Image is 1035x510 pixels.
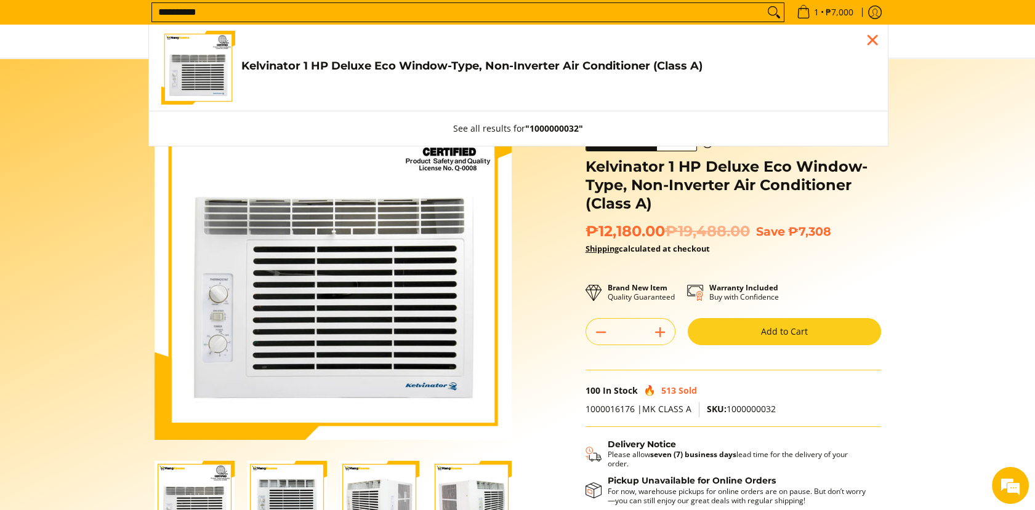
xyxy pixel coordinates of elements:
[161,31,876,105] a: Kelvinator 1 HP Deluxe Eco Window-Type, Non-Inverter Air Conditioner (Class A) Kelvinator 1 HP De...
[586,439,869,469] button: Shipping & Delivery
[586,384,600,396] span: 100
[661,384,676,396] span: 513
[6,336,235,379] textarea: Type your message and hit 'Enter'
[608,283,675,301] p: Quality Guaranteed
[161,31,235,105] img: Kelvinator 1 HP Deluxe Eco Window-Type, Non-Inverter Air Conditioner (Class A)
[788,224,831,239] span: ₱7,308
[764,3,784,22] button: Search
[586,243,619,254] a: Shipping
[812,8,821,17] span: 1
[756,224,785,239] span: Save
[707,403,776,415] span: 1000000032
[586,222,750,241] span: ₱12,180.00
[793,6,857,19] span: •
[709,283,779,301] p: Buy with Confidence
[202,6,232,36] div: Minimize live chat window
[707,403,727,415] span: SKU:
[64,69,207,85] div: Chat with us now
[665,222,750,241] del: ₱19,488.00
[608,439,676,450] strong: Delivery Notice
[608,487,869,505] p: For now, warehouse pickups for online orders are on pause. But don’t worry—you can still enjoy ou...
[645,322,675,342] button: Add
[525,122,583,134] strong: "1000000032"
[71,155,170,279] span: We're online!
[603,384,638,396] span: In Stock
[586,322,616,342] button: Subtract
[586,403,691,415] span: 1000016176 |MK CLASS A
[241,59,876,73] h4: Kelvinator 1 HP Deluxe Eco Window-Type, Non-Inverter Air Conditioner (Class A)
[586,243,710,254] strong: calculated at checkout
[709,282,778,293] strong: Warranty Included
[608,282,667,293] strong: Brand New Item
[586,157,881,213] h1: Kelvinator 1 HP Deluxe Eco Window-Type, Non-Inverter Air Conditioner (Class A)
[608,475,776,486] strong: Pickup Unavailable for Online Orders
[679,384,697,396] span: Sold
[824,8,855,17] span: ₱7,000
[155,83,512,440] img: Kelvinator 1 HP Deluxe Eco Window-Type, Non-Inverter Air Conditioner (Class A)
[650,449,736,460] strong: seven (7) business days
[608,450,869,468] p: Please allow lead time for the delivery of your order.
[688,318,881,345] button: Add to Cart
[441,111,595,146] button: See all results for"1000000032"
[863,31,882,49] div: Close pop up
